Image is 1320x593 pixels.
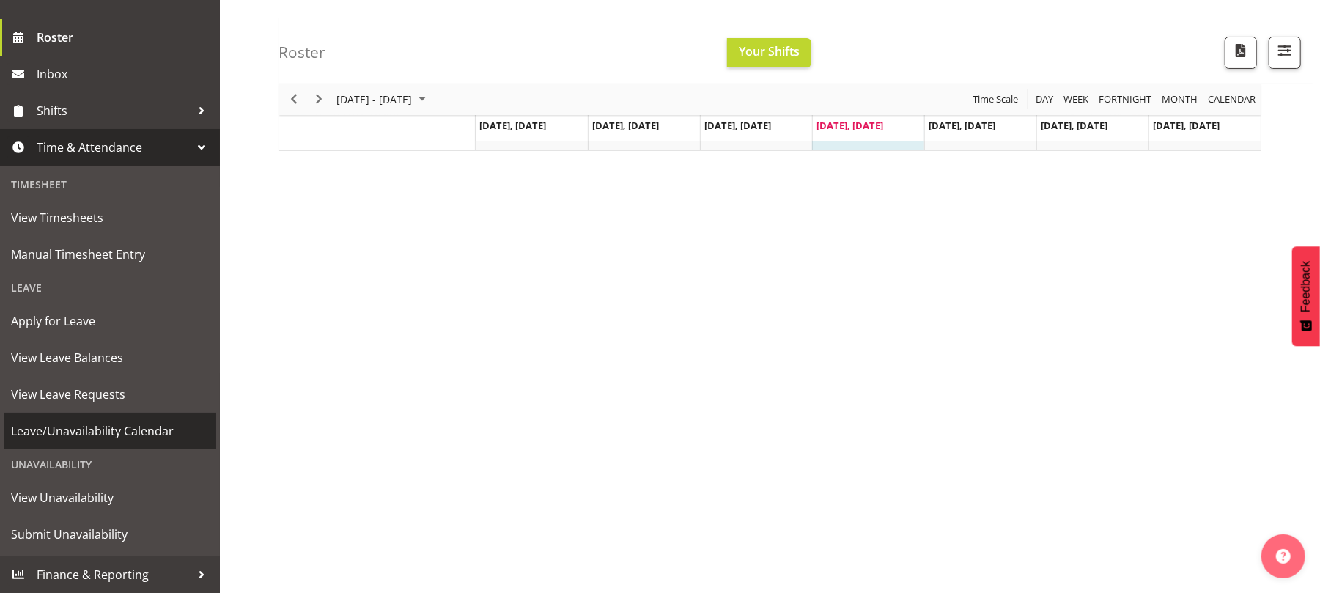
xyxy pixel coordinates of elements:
span: calendar [1206,91,1257,109]
button: Timeline Month [1159,91,1201,109]
span: Manual Timesheet Entry [11,243,209,265]
a: Manual Timesheet Entry [4,236,216,273]
div: Leave [4,273,216,303]
button: Download a PDF of the roster according to the set date range. [1225,37,1257,69]
button: Fortnight [1096,91,1154,109]
button: Time Scale [970,91,1021,109]
span: Week [1062,91,1090,109]
span: Apply for Leave [11,310,209,332]
div: next period [306,84,331,115]
button: Month [1206,91,1258,109]
button: Previous [284,91,304,109]
span: [DATE], [DATE] [1153,119,1220,132]
span: [DATE], [DATE] [704,119,771,132]
button: Next [309,91,329,109]
span: Time & Attendance [37,136,191,158]
span: View Timesheets [11,207,209,229]
span: Submit Unavailability [11,523,209,545]
button: Your Shifts [727,38,811,67]
span: [DATE], [DATE] [479,119,546,132]
span: Fortnight [1097,91,1153,109]
a: Submit Unavailability [4,516,216,553]
button: August 2025 [334,91,432,109]
span: View Leave Requests [11,383,209,405]
span: Finance & Reporting [37,564,191,586]
span: [DATE], [DATE] [929,119,995,132]
span: Feedback [1299,261,1313,312]
a: Apply for Leave [4,303,216,339]
span: [DATE] - [DATE] [335,91,413,109]
span: Month [1160,91,1199,109]
div: previous period [281,84,306,115]
button: Timeline Week [1061,91,1091,109]
span: Your Shifts [739,43,800,59]
span: View Leave Balances [11,347,209,369]
button: Timeline Day [1033,91,1056,109]
span: Shifts [37,100,191,122]
span: Inbox [37,63,213,85]
span: Leave/Unavailability Calendar [11,420,209,442]
img: help-xxl-2.png [1276,549,1291,564]
span: Time Scale [971,91,1020,109]
div: Unavailability [4,449,216,479]
span: Roster [37,26,213,48]
div: August 11 - 17, 2025 [331,84,435,115]
a: Leave/Unavailability Calendar [4,413,216,449]
button: Filter Shifts [1269,37,1301,69]
span: [DATE], [DATE] [816,119,883,132]
span: [DATE], [DATE] [592,119,659,132]
button: Feedback - Show survey [1292,246,1320,346]
a: View Timesheets [4,199,216,236]
div: Timesheet [4,169,216,199]
a: View Leave Balances [4,339,216,376]
h4: Roster [279,44,325,61]
a: View Leave Requests [4,376,216,413]
span: View Unavailability [11,487,209,509]
span: Day [1034,91,1055,109]
a: View Unavailability [4,479,216,516]
span: [DATE], [DATE] [1041,119,1107,132]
